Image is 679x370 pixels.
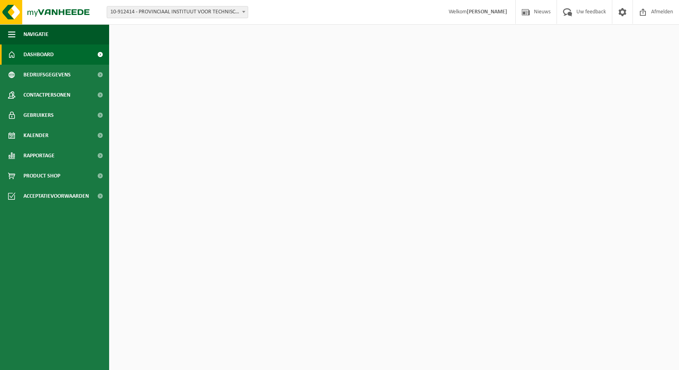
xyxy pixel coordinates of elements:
[107,6,248,18] span: 10-912414 - PROVINCIAAL INSTITUUT VOOR TECHNISCH ONDERWIJS/DE MASTEN - KAPELLEN
[23,65,71,85] span: Bedrijfsgegevens
[23,85,70,105] span: Contactpersonen
[23,44,54,65] span: Dashboard
[23,146,55,166] span: Rapportage
[467,9,507,15] strong: [PERSON_NAME]
[23,125,48,146] span: Kalender
[23,24,48,44] span: Navigatie
[23,105,54,125] span: Gebruikers
[23,166,60,186] span: Product Shop
[23,186,89,206] span: Acceptatievoorwaarden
